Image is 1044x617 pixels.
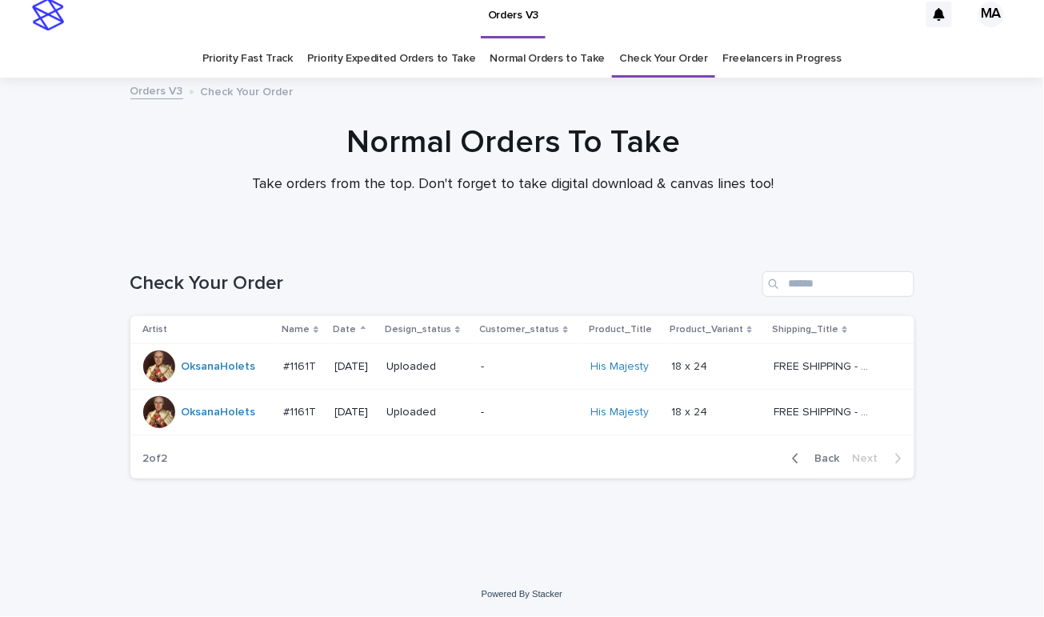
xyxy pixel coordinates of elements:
h1: Normal Orders To Take [121,123,905,162]
a: OksanaHolets [182,360,256,374]
a: Powered By Stacker [482,589,562,599]
a: Check Your Order [619,40,708,78]
p: 18 x 24 [671,403,710,419]
p: FREE SHIPPING - preview in 1-2 business days, after your approval delivery will take 5-10 b.d. [774,403,877,419]
button: Back [779,451,846,466]
a: Priority Fast Track [202,40,293,78]
p: Design_status [385,321,451,339]
p: Uploaded [386,406,468,419]
h1: Check Your Order [130,272,756,295]
a: Normal Orders to Take [490,40,606,78]
button: Next [846,451,914,466]
a: His Majesty [590,406,649,419]
p: [DATE] [335,360,374,374]
input: Search [762,271,914,297]
p: [DATE] [335,406,374,419]
p: Shipping_Title [772,321,838,339]
p: #1161T [283,357,319,374]
p: Uploaded [386,360,468,374]
div: MA [978,2,1004,27]
p: #1161T [283,403,319,419]
p: Date [334,321,357,339]
a: OksanaHolets [182,406,256,419]
p: Artist [143,321,168,339]
span: Back [806,453,840,464]
p: Name [282,321,310,339]
a: Priority Expedited Orders to Take [307,40,476,78]
p: Customer_status [479,321,559,339]
tr: OksanaHolets #1161T#1161T [DATE]Uploaded-His Majesty 18 x 2418 x 24 FREE SHIPPING - preview in 1-... [130,344,914,390]
tr: OksanaHolets #1161T#1161T [DATE]Uploaded-His Majesty 18 x 2418 x 24 FREE SHIPPING - preview in 1-... [130,390,914,435]
p: 18 x 24 [671,357,710,374]
span: Next [853,453,888,464]
p: Product_Title [589,321,652,339]
p: - [481,406,578,419]
a: Orders V3 [130,81,183,99]
a: Freelancers in Progress [722,40,842,78]
p: - [481,360,578,374]
p: 2 of 2 [130,439,181,479]
p: Take orders from the top. Don't forget to take digital download & canvas lines too! [193,176,833,194]
p: Product_Variant [670,321,743,339]
p: Check Your Order [201,82,294,99]
p: FREE SHIPPING - preview in 1-2 business days, after your approval delivery will take 5-10 b.d. [774,357,877,374]
a: His Majesty [590,360,649,374]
